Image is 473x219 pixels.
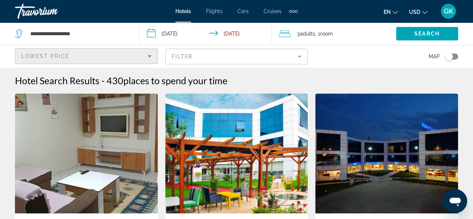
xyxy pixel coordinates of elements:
a: Cruises [264,8,282,14]
span: en [384,9,391,15]
span: Adults [300,31,315,37]
h1: Hotel Search Results [15,75,99,86]
button: Travelers: 3 adults, 0 children [271,22,396,45]
img: Hotel image [15,94,158,213]
span: places to spend your time [123,75,227,86]
a: Travorium [15,1,90,21]
span: Map [429,51,440,62]
button: Toggle map [440,53,458,60]
img: Hotel image [165,94,308,213]
a: Cars [237,8,249,14]
span: USD [409,9,420,15]
button: Change currency [409,6,427,17]
a: Flights [206,8,222,14]
span: , 1 [315,28,333,39]
span: Search [414,31,440,37]
button: Check-in date: Sep 20, 2025 Check-out date: Sep 22, 2025 [139,22,271,45]
mat-select: Sort by [21,52,151,61]
img: Hotel image [315,94,458,213]
a: Hotels [175,8,191,14]
span: Room [320,31,333,37]
span: 3 [297,28,315,39]
button: User Menu [439,3,458,19]
button: Change language [384,6,398,17]
button: Search [396,27,458,40]
button: Filter [165,48,308,65]
iframe: Кнопка запуска окна обмена сообщениями [443,189,467,213]
h2: 430 [107,75,227,86]
span: GK [444,7,453,15]
span: Lowest Price [21,53,69,59]
span: - [101,75,105,86]
button: Extra navigation items [289,5,298,17]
